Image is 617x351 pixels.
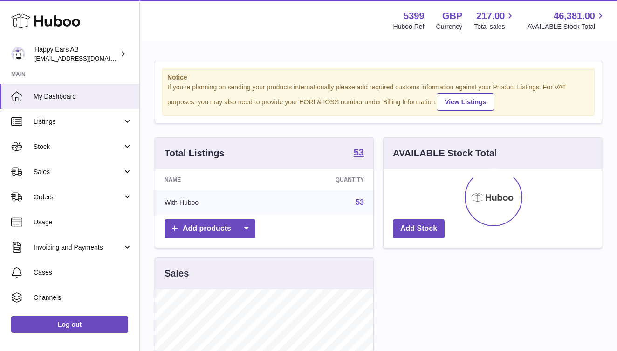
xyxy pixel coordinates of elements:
[165,219,255,238] a: Add products
[167,73,590,82] strong: Notice
[474,10,515,31] a: 217.00 Total sales
[11,47,25,61] img: 3pl@happyearsearplugs.com
[404,10,425,22] strong: 5399
[34,193,123,202] span: Orders
[474,22,515,31] span: Total sales
[476,10,505,22] span: 217.00
[34,45,118,63] div: Happy Ears AB
[393,219,445,238] a: Add Stock
[34,54,137,62] span: [EMAIL_ADDRESS][DOMAIN_NAME]
[34,243,123,252] span: Invoicing and Payments
[34,117,123,126] span: Listings
[165,147,225,160] h3: Total Listings
[34,268,132,277] span: Cases
[527,22,606,31] span: AVAILABLE Stock Total
[393,147,497,160] h3: AVAILABLE Stock Total
[270,169,373,190] th: Quantity
[527,10,606,31] a: 46,381.00 AVAILABLE Stock Total
[34,293,132,302] span: Channels
[11,316,128,333] a: Log out
[34,142,123,151] span: Stock
[436,22,463,31] div: Currency
[356,198,364,206] a: 53
[442,10,462,22] strong: GBP
[34,168,123,176] span: Sales
[437,93,494,111] a: View Listings
[393,22,425,31] div: Huboo Ref
[165,267,189,280] h3: Sales
[155,190,270,215] td: With Huboo
[155,169,270,190] th: Name
[354,148,364,157] strong: 53
[354,148,364,159] a: 53
[34,218,132,227] span: Usage
[167,83,590,111] div: If you're planning on sending your products internationally please add required customs informati...
[554,10,595,22] span: 46,381.00
[34,92,132,101] span: My Dashboard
